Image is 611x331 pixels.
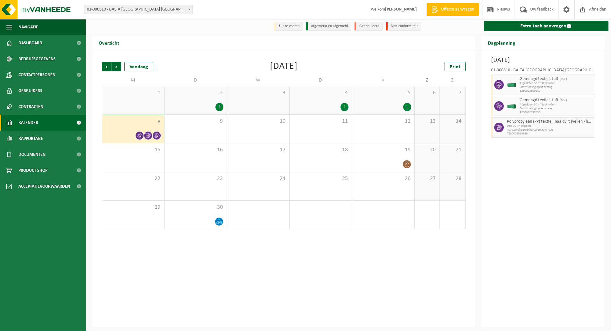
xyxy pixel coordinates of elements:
span: 01-000810 - BALTA OUDENAARDE NV - OUDENAARDE [84,5,193,14]
span: Product Shop [18,162,47,178]
span: Kalender [18,115,38,131]
span: Volgende [112,62,121,71]
div: 01-000810 - BALTA [GEOGRAPHIC_DATA] [GEOGRAPHIC_DATA] - [GEOGRAPHIC_DATA] [491,68,595,75]
div: [DATE] [270,62,298,71]
span: Vorige [102,62,111,71]
img: HK-XA-30-GN-00 [507,83,516,87]
span: 1 [105,90,161,97]
td: Z [440,75,465,86]
span: 30 [168,204,224,211]
span: Acceptatievoorwaarden [18,178,70,194]
span: 20 [418,147,437,154]
span: 11 [293,118,349,125]
span: Navigatie [18,19,38,35]
span: 19 [355,147,411,154]
span: 18 [293,147,349,154]
span: 24 [230,175,286,182]
span: T250002589956 [507,132,593,136]
div: 1 [403,103,411,111]
span: Contactpersonen [18,67,55,83]
a: Offerte aanvragen [426,3,479,16]
td: D [165,75,227,86]
span: 10 [230,118,286,125]
span: T250002599549 [520,89,593,93]
span: Omwisseling op aanvraag [520,107,593,111]
span: 21 [443,147,462,154]
strong: [PERSON_NAME] [385,7,417,12]
span: Print [450,64,460,69]
span: Afgesloten 30 m³ tapijtrollen [520,103,593,107]
span: Bedrijfsgegevens [18,51,56,67]
span: 22 [105,175,161,182]
h3: [DATE] [491,55,595,65]
td: D [290,75,352,86]
span: 23 [168,175,224,182]
span: Transport heen en terug op aanvraag [507,128,593,132]
span: Afgesloten 30 m³ tapijtrollen [520,82,593,85]
span: 3 [230,90,286,97]
span: Documenten [18,147,46,162]
span: 12 [355,118,411,125]
span: Dashboard [18,35,42,51]
span: 5 [355,90,411,97]
span: Offerte aanvragen [439,6,476,13]
li: Geannuleerd [355,22,383,31]
h2: Overzicht [92,36,126,49]
span: 15 [105,147,161,154]
span: P30-CU PP snippers [507,124,593,128]
td: M [102,75,165,86]
span: T250002599550 [520,111,593,114]
span: 6 [418,90,437,97]
span: 9 [168,118,224,125]
li: Afgewerkt en afgemeld [306,22,351,31]
li: Non-conformiteit [386,22,421,31]
span: Gemengd textiel, tuft (rol) [520,98,593,103]
td: W [227,75,290,86]
a: Extra taak aanvragen [484,21,609,31]
span: 28 [443,175,462,182]
img: HK-XA-30-GN-00 [507,104,516,109]
span: Gebruikers [18,83,42,99]
a: Print [445,62,466,71]
div: 1 [215,103,223,111]
span: 29 [105,204,161,211]
div: 1 [341,103,348,111]
td: Z [415,75,440,86]
span: 7 [443,90,462,97]
span: 27 [418,175,437,182]
h2: Dagplanning [481,36,522,49]
span: 16 [168,147,224,154]
td: V [352,75,415,86]
span: 4 [293,90,349,97]
span: Gemengd textiel, tuft (rol) [520,76,593,82]
span: 8 [105,119,161,126]
span: 13 [418,118,437,125]
span: Omwisseling op aanvraag [520,85,593,89]
li: Uit te voeren [274,22,303,31]
span: 25 [293,175,349,182]
span: 26 [355,175,411,182]
span: Polypropyleen (PP) textiel, naaldvilt (vellen / linten) [507,119,593,124]
span: Contracten [18,99,43,115]
span: 17 [230,147,286,154]
span: 2 [168,90,224,97]
span: Rapportage [18,131,43,147]
div: Vandaag [124,62,153,71]
span: 14 [443,118,462,125]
